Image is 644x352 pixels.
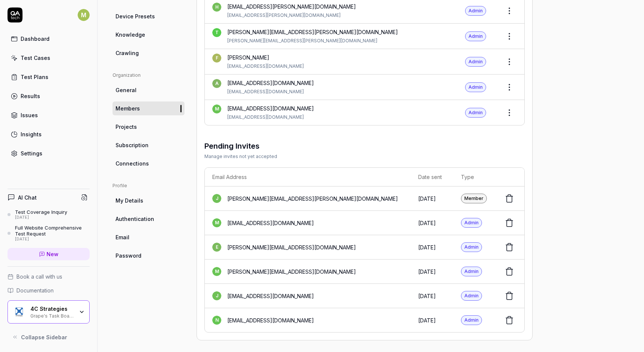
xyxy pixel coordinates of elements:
div: [EMAIL_ADDRESS][DOMAIN_NAME] [227,219,314,227]
a: Test Plans [8,70,90,84]
div: [EMAIL_ADDRESS][DOMAIN_NAME] [227,88,314,95]
span: m [212,218,221,227]
span: New [47,250,59,258]
div: [PERSON_NAME][EMAIL_ADDRESS][DOMAIN_NAME] [227,243,356,251]
h4: AI Chat [18,194,37,201]
div: [EMAIL_ADDRESS][PERSON_NAME][DOMAIN_NAME] [227,3,356,10]
th: Type [453,168,494,186]
a: Settings [8,146,90,161]
span: F [212,54,221,63]
span: Book a call with us [17,273,62,280]
div: Organization [113,72,185,79]
time: [DATE] [418,220,436,226]
button: M [78,7,90,22]
a: General [113,83,185,97]
div: [EMAIL_ADDRESS][DOMAIN_NAME] [227,63,304,70]
a: New [8,248,90,260]
div: [PERSON_NAME][EMAIL_ADDRESS][DOMAIN_NAME] [227,268,356,276]
span: m [212,104,221,113]
a: Projects [113,120,185,134]
a: Members [113,101,185,115]
div: Insights [21,130,42,138]
button: Open members actions menu [502,3,517,18]
div: Profile [113,182,185,189]
button: 4C Strategies Logo4C StrategiesGrape's Task Board Hack [8,300,90,324]
div: Admin [461,315,482,325]
div: Manage invites not yet accepted [204,153,277,160]
time: [DATE] [418,195,436,202]
a: Documentation [8,286,90,294]
button: Open members actions menu [502,80,517,95]
span: Connections [116,160,149,167]
div: [EMAIL_ADDRESS][DOMAIN_NAME] [227,114,314,121]
span: M [78,9,90,21]
span: Collapse Sidebar [21,333,67,341]
a: Book a call with us [8,273,90,280]
a: Issues [8,108,90,122]
th: Date sent [411,168,453,186]
div: Admin [461,267,482,276]
h3: Pending Invites [204,140,277,152]
a: Password [113,249,185,263]
span: n [212,316,221,325]
span: Projects [116,123,137,131]
span: e [212,243,221,252]
div: [EMAIL_ADDRESS][DOMAIN_NAME] [227,316,314,324]
span: Crawling [116,49,139,57]
div: [PERSON_NAME] [227,54,304,61]
a: Dashboard [8,31,90,46]
span: j [212,194,221,203]
div: Admin [465,31,486,41]
div: Test Coverage Inquiry [15,209,67,215]
span: Documentation [17,286,54,294]
div: Grape's Task Board Hack [30,312,74,318]
span: My Details [116,197,143,204]
span: m [212,267,221,276]
img: 4C Strategies Logo [12,305,26,319]
div: [DATE] [15,215,67,220]
a: Authentication [113,212,185,226]
a: Insights [8,127,90,142]
span: Authentication [116,215,154,223]
div: [DATE] [15,237,90,242]
div: Member [461,194,487,203]
time: [DATE] [418,268,436,275]
div: [EMAIL_ADDRESS][DOMAIN_NAME] [227,292,314,300]
div: Admin [465,57,486,67]
span: Knowledge [116,31,145,39]
div: Admin [465,108,486,118]
a: Crawling [113,46,185,60]
div: Dashboard [21,35,50,43]
div: [EMAIL_ADDRESS][PERSON_NAME][DOMAIN_NAME] [227,12,356,19]
a: Device Presets [113,9,185,23]
span: Email [116,233,129,241]
a: My Details [113,194,185,207]
div: 4C Strategies [30,306,74,312]
span: Members [116,104,140,112]
div: [PERSON_NAME][EMAIL_ADDRESS][PERSON_NAME][DOMAIN_NAME] [227,37,398,44]
div: Settings [21,149,42,157]
button: Open members actions menu [502,29,517,44]
div: Test Plans [21,73,48,81]
a: Test Coverage Inquiry[DATE] [8,209,90,220]
div: Admin [465,82,486,92]
button: Open members actions menu [502,105,517,120]
time: [DATE] [418,317,436,324]
div: Results [21,92,40,100]
div: [PERSON_NAME][EMAIL_ADDRESS][PERSON_NAME][DOMAIN_NAME] [227,28,398,36]
span: Password [116,252,141,260]
div: Test Cases [21,54,50,62]
time: [DATE] [418,244,436,251]
div: Full Website Comprehensive Test Request [15,225,90,237]
th: Email Address [205,168,411,186]
div: Issues [21,111,38,119]
div: Admin [461,291,482,301]
a: Connections [113,157,185,170]
a: Full Website Comprehensive Test Request[DATE] [8,225,90,242]
div: Admin [465,6,486,16]
div: Admin [461,218,482,228]
a: Subscription [113,138,185,152]
button: Collapse Sidebar [8,330,90,345]
span: h [212,3,221,12]
a: Email [113,230,185,244]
